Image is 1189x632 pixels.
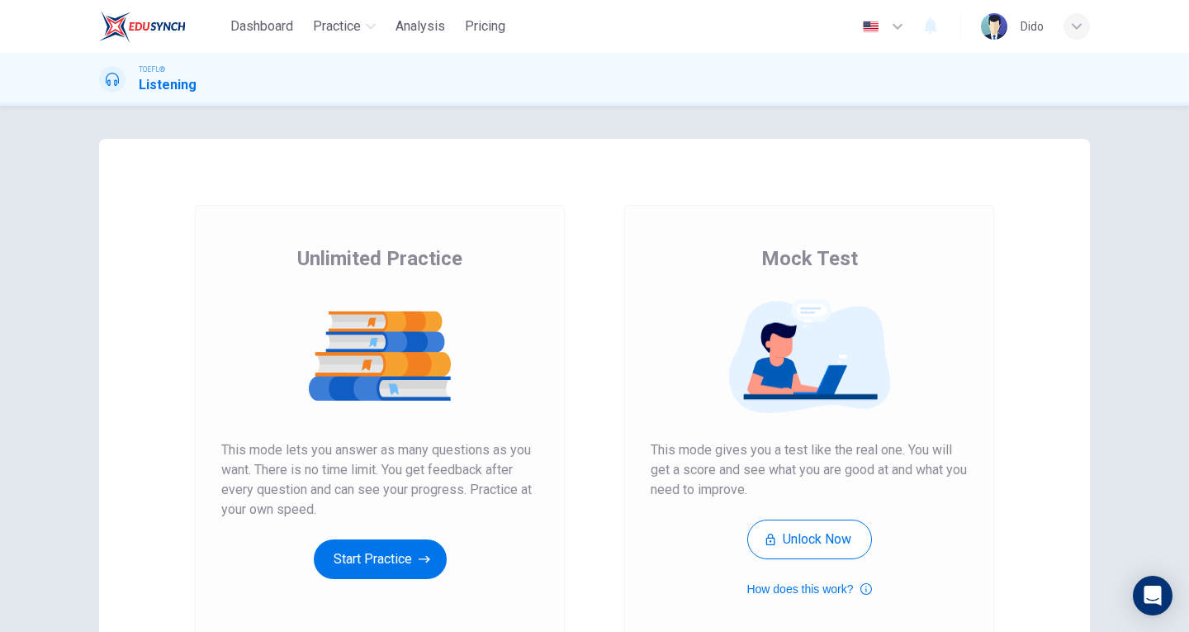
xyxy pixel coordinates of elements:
button: Dashboard [224,12,300,41]
span: Dashboard [230,17,293,36]
button: Unlock Now [747,520,872,559]
img: en [860,21,881,33]
span: This mode gives you a test like the real one. You will get a score and see what you are good at a... [651,440,968,500]
h1: Listening [139,75,197,95]
button: Analysis [389,12,452,41]
img: Profile picture [981,13,1007,40]
button: How does this work? [746,579,871,599]
div: Dido [1021,17,1044,36]
button: Practice [306,12,382,41]
button: Pricing [458,12,512,41]
img: EduSynch logo [99,10,186,43]
button: Start Practice [314,539,447,579]
span: Practice [313,17,361,36]
span: TOEFL® [139,64,165,75]
span: Pricing [465,17,505,36]
span: Analysis [396,17,445,36]
span: Unlimited Practice [297,245,462,272]
a: EduSynch logo [99,10,224,43]
span: Mock Test [761,245,858,272]
div: Open Intercom Messenger [1133,576,1172,615]
span: This mode lets you answer as many questions as you want. There is no time limit. You get feedback... [221,440,538,520]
